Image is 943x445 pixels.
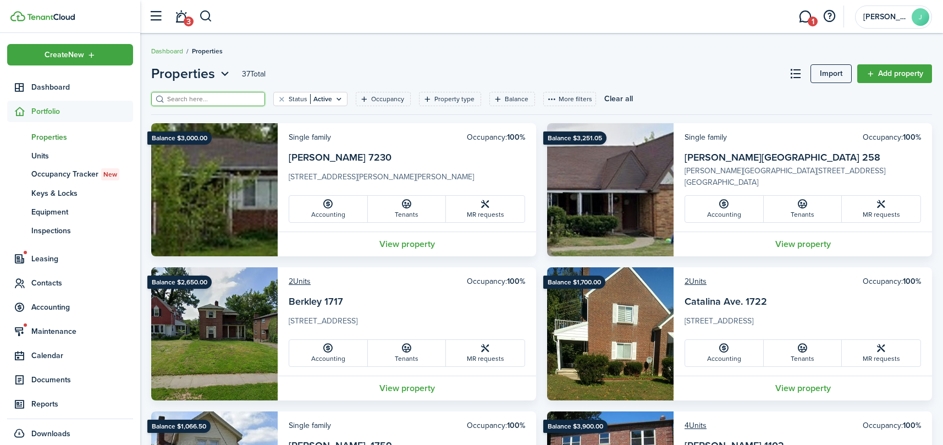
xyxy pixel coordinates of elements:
card-header-right: Occupancy: [467,276,525,287]
a: Tenants [764,196,842,222]
span: Dashboard [31,81,133,93]
filter-tag-label: Property type [434,94,475,104]
span: Documents [31,374,133,386]
a: Reports [7,393,133,415]
a: Tenants [764,340,842,366]
card-header-left: Single family [289,131,331,143]
a: Accounting [685,340,764,366]
button: Open menu [7,44,133,65]
card-header-right: Occupancy: [863,420,921,431]
a: Accounting [685,196,764,222]
span: Downloads [31,428,70,439]
card-header-right: Occupancy: [467,131,525,143]
span: Inspections [31,225,133,237]
span: Keys & Locks [31,188,133,199]
header-page-total: 37 Total [242,68,266,80]
button: Clear all [604,92,633,106]
a: 2Units [685,276,707,287]
button: Clear filter [277,95,286,103]
img: Property avatar [151,267,278,400]
card-description: [PERSON_NAME][GEOGRAPHIC_DATA][STREET_ADDRESS][GEOGRAPHIC_DATA] [685,165,921,188]
a: 4Units [685,420,707,431]
span: Equipment [31,206,133,218]
button: Open menu [151,64,232,84]
card-header-right: Occupancy: [863,276,921,287]
filter-tag-label: Balance [505,94,528,104]
b: 100% [507,420,525,431]
a: Dashboard [151,46,183,56]
img: Property avatar [547,123,674,256]
filter-tag-value: Active [310,94,332,104]
filter-tag: Open filter [489,92,535,106]
a: View property [674,376,932,400]
a: MR requests [842,196,920,222]
img: TenantCloud [27,14,75,20]
filter-tag: Open filter [419,92,481,106]
span: Maintenance [31,326,133,337]
a: Equipment [7,202,133,221]
card-header-left: Single family [685,131,727,143]
input: Search here... [164,94,261,105]
filter-tag: Open filter [356,92,411,106]
ribbon: Balance $3,000.00 [147,131,212,145]
a: Dashboard [7,76,133,98]
a: 2Units [289,276,311,287]
span: Leasing [31,253,133,265]
span: Joe [863,13,907,21]
button: Open sidebar [145,6,166,27]
a: Berkley 1717 [289,294,343,309]
a: Accounting [289,196,368,222]
a: Units [7,146,133,165]
a: Catalina Ave. 1722 [685,294,767,309]
img: Property avatar [547,267,674,400]
span: 1 [808,17,818,26]
img: Property avatar [151,123,278,256]
button: Properties [151,64,232,84]
span: Occupancy Tracker [31,168,133,180]
span: Accounting [31,301,133,313]
a: MR requests [446,340,525,366]
b: 100% [507,131,525,143]
ribbon: Balance $3,900.00 [543,420,608,433]
card-description: [STREET_ADDRESS][PERSON_NAME][PERSON_NAME] [289,171,525,189]
a: Notifications [170,3,191,31]
card-header-right: Occupancy: [467,420,525,431]
filter-tag: Open filter [273,92,348,106]
span: Properties [31,131,133,143]
span: Portfolio [31,106,133,117]
span: Reports [31,398,133,410]
span: Calendar [31,350,133,361]
ribbon: Balance $2,650.00 [147,276,212,289]
ribbon: Balance $1,700.00 [543,276,605,289]
avatar-text: J [912,8,929,26]
a: [PERSON_NAME][GEOGRAPHIC_DATA] 258 [685,150,880,164]
a: Properties [7,128,133,146]
span: Create New [45,51,84,59]
span: New [103,169,117,179]
filter-tag-label: Status [289,94,307,104]
card-header-right: Occupancy: [863,131,921,143]
a: MR requests [842,340,920,366]
b: 100% [903,131,921,143]
a: Messaging [795,3,815,31]
button: Search [199,7,213,26]
import-btn: Import [810,64,852,83]
img: TenantCloud [10,11,25,21]
a: Occupancy TrackerNew [7,165,133,184]
filter-tag-label: Occupancy [371,94,404,104]
b: 100% [903,276,921,287]
a: Tenants [368,340,446,366]
a: [PERSON_NAME] 7230 [289,150,391,164]
card-header-left: Single family [289,420,331,431]
a: Inspections [7,221,133,240]
a: View property [278,376,536,400]
card-description: [STREET_ADDRESS] [685,315,921,333]
card-description: [STREET_ADDRESS] [289,315,525,333]
ribbon: Balance $3,251.05 [543,131,606,145]
span: Properties [151,64,215,84]
span: Contacts [31,277,133,289]
a: MR requests [446,196,525,222]
a: Add property [857,64,932,83]
a: View property [674,232,932,256]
